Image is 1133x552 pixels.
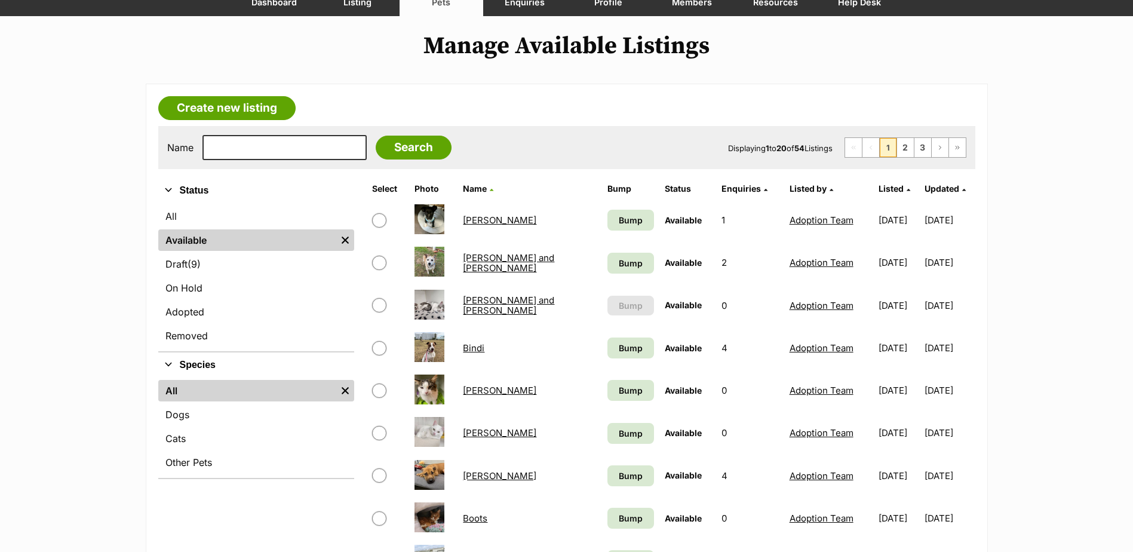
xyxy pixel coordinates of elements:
span: Available [665,343,702,353]
a: Create new listing [158,96,296,120]
a: [PERSON_NAME] and [PERSON_NAME] [463,295,554,316]
a: Adoption Team [790,513,853,524]
a: All [158,206,354,227]
a: Listed by [790,183,833,194]
label: Name [167,142,194,153]
a: Other Pets [158,452,354,473]
a: On Hold [158,277,354,299]
span: Listed by [790,183,827,194]
a: Available [158,229,336,251]
a: Name [463,183,493,194]
span: Available [665,215,702,225]
a: [PERSON_NAME] and [PERSON_NAME] [463,252,554,274]
span: Bump [619,384,643,397]
a: Adoption Team [790,385,853,396]
th: Status [660,179,716,198]
a: Bump [607,338,653,358]
span: Bump [619,470,643,482]
td: 0 [717,498,783,539]
td: [DATE] [925,200,974,241]
td: [DATE] [874,455,923,496]
a: Adoption Team [790,470,853,482]
a: Bump [607,210,653,231]
a: Bump [607,423,653,444]
a: Bump [607,465,653,486]
a: Enquiries [721,183,767,194]
span: Available [665,428,702,438]
a: Boots [463,513,487,524]
td: [DATE] [925,412,974,453]
strong: 1 [766,143,769,153]
a: Adopted [158,301,354,323]
a: Adoption Team [790,300,853,311]
span: Previous page [862,138,879,157]
strong: 54 [794,143,805,153]
td: 4 [717,455,783,496]
td: [DATE] [925,285,974,326]
a: Removed [158,325,354,346]
a: Adoption Team [790,342,853,354]
span: (9) [188,257,201,271]
a: Next page [932,138,948,157]
td: [DATE] [874,498,923,539]
td: [DATE] [874,370,923,411]
td: 0 [717,285,783,326]
a: Bindi [463,342,484,354]
th: Photo [410,179,457,198]
strong: 20 [776,143,787,153]
a: [PERSON_NAME] [463,427,536,438]
td: 0 [717,412,783,453]
span: Listed [879,183,904,194]
span: Available [665,385,702,395]
a: Draft [158,253,354,275]
td: [DATE] [874,242,923,283]
td: [DATE] [874,285,923,326]
a: Dogs [158,404,354,425]
a: All [158,380,336,401]
input: Search [376,136,452,160]
span: Available [665,513,702,523]
a: Adoption Team [790,214,853,226]
span: Displaying to of Listings [728,143,833,153]
a: [PERSON_NAME] [463,470,536,482]
span: translation missing: en.admin.listings.index.attributes.enquiries [721,183,761,194]
span: Name [463,183,487,194]
td: [DATE] [874,327,923,369]
a: Last page [949,138,966,157]
span: Bump [619,299,643,312]
a: Bump [607,253,653,274]
a: Adoption Team [790,257,853,268]
a: Bump [607,508,653,529]
a: [PERSON_NAME] [463,214,536,226]
td: 0 [717,370,783,411]
span: Bump [619,427,643,440]
a: Page 3 [914,138,931,157]
td: [DATE] [874,200,923,241]
span: Bump [619,342,643,354]
span: Available [665,257,702,268]
span: Page 1 [880,138,896,157]
a: Listed [879,183,910,194]
td: [DATE] [925,498,974,539]
td: 2 [717,242,783,283]
td: [DATE] [874,412,923,453]
a: Bump [607,380,653,401]
a: Page 2 [897,138,914,157]
span: First page [845,138,862,157]
a: Updated [925,183,966,194]
td: 1 [717,200,783,241]
span: Bump [619,257,643,269]
nav: Pagination [845,137,966,158]
button: Species [158,357,354,373]
div: Status [158,203,354,351]
th: Select [367,179,409,198]
span: Updated [925,183,959,194]
button: Bump [607,296,653,315]
span: Bump [619,214,643,226]
span: Bump [619,512,643,525]
td: [DATE] [925,455,974,496]
a: Cats [158,428,354,449]
a: Adoption Team [790,427,853,438]
th: Bump [603,179,658,198]
a: Remove filter [336,229,354,251]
